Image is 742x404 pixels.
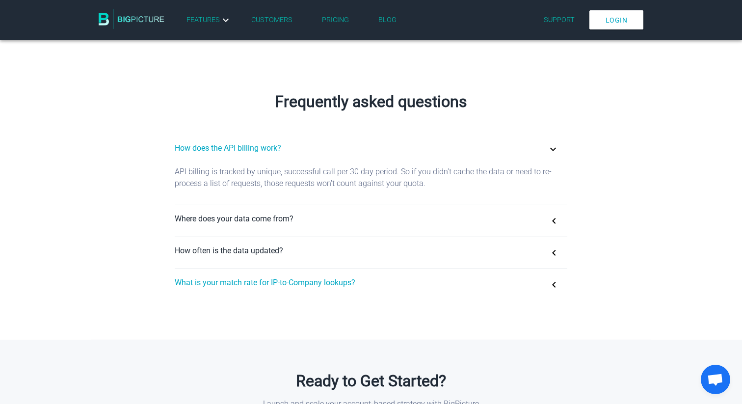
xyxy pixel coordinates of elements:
[175,205,567,237] button: Where does your data come from?
[175,166,567,197] p: API billing is tracked by unique, successful call per 30 day period. So if you didn't cache the d...
[175,135,567,166] button: How does the API billing work?
[544,16,575,24] a: Support
[378,16,397,24] a: Blog
[322,16,349,24] a: Pricing
[186,14,232,26] a: Features
[175,237,567,269] button: How often is the data updated?
[701,365,730,394] a: Open chat
[589,10,644,29] a: Login
[91,372,651,390] h2: Ready to Get Started?
[91,92,651,111] h2: Frequently asked questions
[175,269,567,300] button: What is your match rate for IP-to-Company lookups?
[251,16,292,24] a: Customers
[99,9,164,29] img: BigPicture.io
